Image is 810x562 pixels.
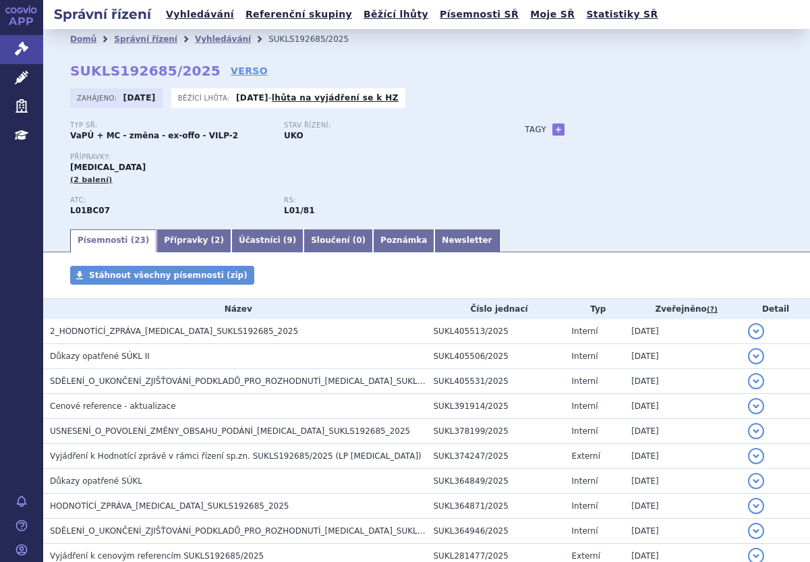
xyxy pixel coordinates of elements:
td: [DATE] [625,519,741,544]
span: Důkazy opatřené SÚKL II [50,352,150,361]
li: SUKLS192685/2025 [268,29,366,49]
strong: [DATE] [123,93,156,103]
span: USNESENÍ_O_POVOLENÍ_ZMĚNY_OBSAHU_PODÁNÍ_ONUREG_SUKLS192685_2025 [50,426,410,436]
th: Zveřejněno [625,299,741,319]
span: Běžící lhůta: [178,92,233,103]
button: detail [748,523,764,539]
td: SUKL364871/2025 [427,494,565,519]
span: 2 [214,235,220,245]
a: Vyhledávání [162,5,238,24]
h3: Tagy [525,121,546,138]
a: Písemnosti (23) [70,229,156,252]
td: [DATE] [625,394,741,419]
span: SDĚLENÍ_O_UKONČENÍ_ZJIŠŤOVÁNÍ_PODKLADŮ_PRO_ROZHODNUTÍ_ONUREG_SUKLS192685_2025 [50,526,478,536]
a: lhůta na vyjádření se k HZ [272,93,399,103]
td: [DATE] [625,344,741,369]
span: Vyjádření k Hodnotící zprávě v rámci řízení sp.zn. SUKLS192685/2025 (LP Onureg) [50,451,422,461]
td: [DATE] [625,494,741,519]
button: detail [748,423,764,439]
button: detail [748,398,764,414]
span: Stáhnout všechny písemnosti (zip) [89,271,248,280]
span: Interní [572,376,598,386]
a: Statistiky SŘ [582,5,662,24]
span: Externí [572,551,600,561]
span: Externí [572,451,600,461]
th: Typ [565,299,625,319]
button: detail [748,348,764,364]
span: 2_HODNOTÍCÍ_ZPRÁVA_ONUREG_SUKLS192685_2025 [50,327,298,336]
button: detail [748,498,764,514]
td: SUKL378199/2025 [427,419,565,444]
strong: VaPÚ + MC - změna - ex-offo - VILP-2 [70,131,238,140]
button: detail [748,323,764,339]
th: Číslo jednací [427,299,565,319]
span: [MEDICAL_DATA] [70,163,146,172]
span: Interní [572,526,598,536]
td: [DATE] [625,319,741,344]
a: + [552,123,565,136]
strong: [DATE] [236,93,268,103]
th: Detail [741,299,810,319]
a: Referenční skupiny [241,5,356,24]
span: Interní [572,476,598,486]
p: RS: [284,196,484,204]
td: SUKL364946/2025 [427,519,565,544]
a: Účastníci (9) [231,229,303,252]
a: Newsletter [434,229,499,252]
a: Vyhledávání [195,34,251,44]
a: Moje SŘ [526,5,579,24]
p: - [236,92,399,103]
span: Důkazy opatřené SÚKL [50,476,142,486]
td: SUKL405513/2025 [427,319,565,344]
td: [DATE] [625,469,741,494]
button: detail [748,448,764,464]
button: detail [748,473,764,489]
strong: SUKLS192685/2025 [70,63,221,79]
td: [DATE] [625,444,741,469]
a: Poznámka [373,229,434,252]
td: SUKL405531/2025 [427,369,565,394]
span: Interní [572,426,598,436]
p: Typ SŘ: [70,121,270,130]
a: Domů [70,34,96,44]
td: SUKL391914/2025 [427,394,565,419]
span: Zahájeno: [77,92,119,103]
strong: azacitidin [284,206,314,215]
span: Cenové reference - aktualizace [50,401,176,411]
h2: Správní řízení [43,5,162,24]
span: Vyjádření k cenovým referencím SUKLS192685/2025 [50,551,264,561]
td: SUKL374247/2025 [427,444,565,469]
span: Interní [572,401,598,411]
a: Písemnosti SŘ [436,5,523,24]
button: detail [748,373,764,389]
p: Přípravky: [70,153,498,161]
a: VERSO [231,64,268,78]
th: Název [43,299,427,319]
span: Interní [572,327,598,336]
a: Správní řízení [114,34,177,44]
td: SUKL405506/2025 [427,344,565,369]
p: Stav řízení: [284,121,484,130]
strong: AZACITIDIN [70,206,110,215]
span: 23 [134,235,146,245]
a: Sloučení (0) [303,229,373,252]
span: Interní [572,352,598,361]
span: SDĚLENÍ_O_UKONČENÍ_ZJIŠŤOVÁNÍ_PODKLADŮ_PRO_ROZHODNUTÍ_ONUREG_SUKLS192685_2025 [50,376,478,386]
a: Stáhnout všechny písemnosti (zip) [70,266,254,285]
span: 9 [287,235,292,245]
span: 0 [356,235,361,245]
abbr: (?) [707,305,718,314]
td: [DATE] [625,369,741,394]
td: SUKL364849/2025 [427,469,565,494]
strong: UKO [284,131,303,140]
a: Běžící lhůty [359,5,432,24]
span: HODNOTÍCÍ_ZPRÁVA_ONUREG_SUKLS192685_2025 [50,501,289,511]
span: Interní [572,501,598,511]
a: Přípravky (2) [156,229,231,252]
td: [DATE] [625,419,741,444]
span: (2 balení) [70,175,113,184]
p: ATC: [70,196,270,204]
